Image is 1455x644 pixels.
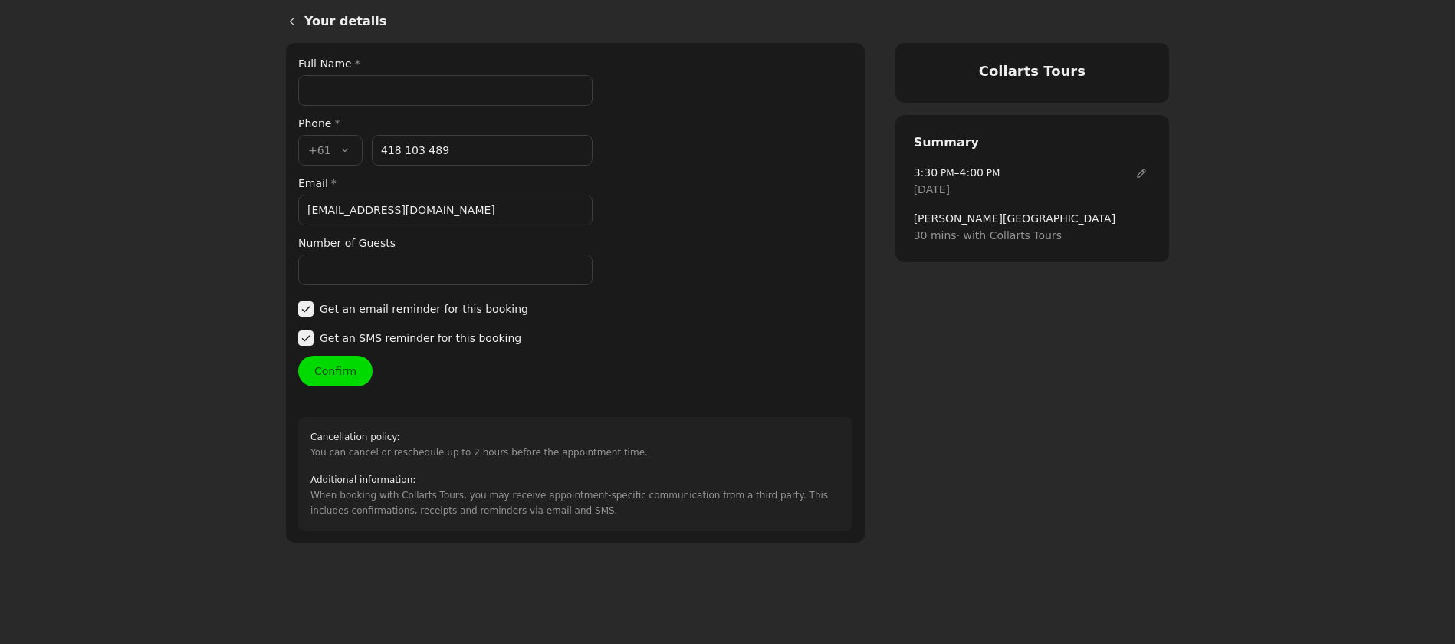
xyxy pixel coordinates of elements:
[938,168,954,179] span: PM
[298,301,314,317] span: ​
[304,12,1169,31] h1: Your details
[310,472,840,518] div: When booking with Collarts Tours, you may receive appointment-specific communication from a third...
[914,227,1151,244] span: 30 mins · with Collarts Tours
[914,210,1151,227] span: [PERSON_NAME][GEOGRAPHIC_DATA]
[914,61,1151,81] h4: Collarts Tours
[298,135,363,166] button: +61
[298,356,373,386] button: Confirm
[320,330,521,347] span: Get an SMS reminder for this booking
[310,429,648,460] div: You can cancel or reschedule up to 2 hours before the appointment time.
[914,181,950,198] span: [DATE]
[984,168,1000,179] span: PM
[298,115,593,132] div: Phone
[298,195,593,225] input: Verified by Zero Phishing
[298,235,593,251] label: Number of Guests
[1132,164,1151,182] button: Edit date and time
[914,164,1000,181] span: –
[310,472,840,488] h2: Additional information :
[960,166,984,179] span: 4:00
[914,166,938,179] span: 3:30
[1132,164,1151,182] span: ​
[310,429,648,445] h2: Cancellation policy :
[298,175,593,192] label: Email
[298,330,314,347] span: ​
[274,3,304,40] a: Back
[298,55,593,72] label: Full Name
[320,301,528,317] span: Get an email reminder for this booking
[914,133,1151,152] h2: Summary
